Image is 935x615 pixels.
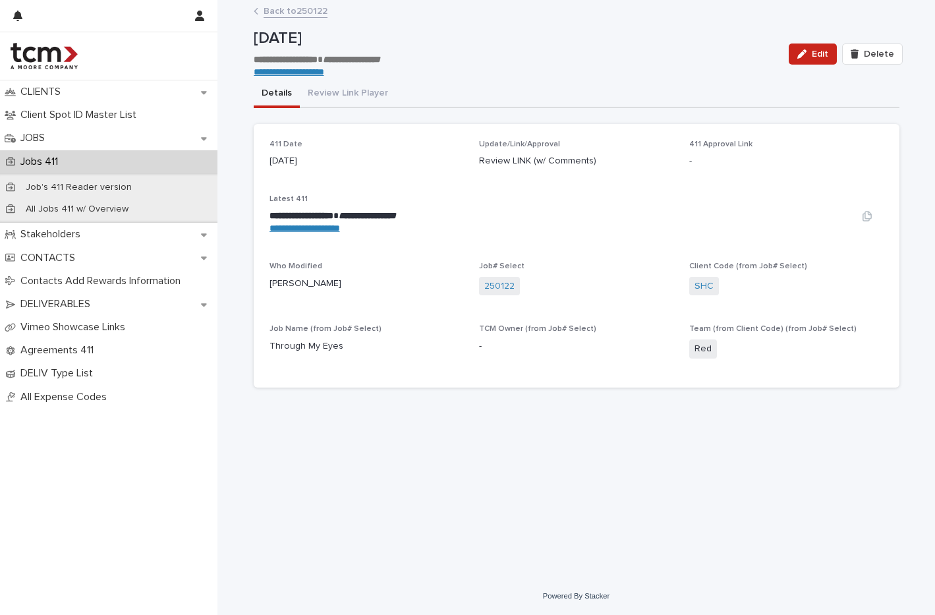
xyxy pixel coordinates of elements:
[479,154,673,168] p: Review LINK (w/ Comments)
[254,80,300,108] button: Details
[15,252,86,264] p: CONTACTS
[300,80,396,108] button: Review Link Player
[269,140,302,148] span: 411 Date
[15,228,91,241] p: Stakeholders
[689,154,884,168] p: -
[15,321,136,334] p: Vimeo Showcase Links
[812,49,828,59] span: Edit
[254,29,779,48] p: [DATE]
[269,325,382,333] span: Job Name (from Job# Select)
[15,156,69,168] p: Jobs 411
[543,592,609,600] a: Powered By Stacker
[269,154,464,168] p: [DATE]
[15,86,71,98] p: CLIENTS
[864,49,894,59] span: Delete
[689,325,857,333] span: Team (from Client Code) (from Job# Select)
[269,262,322,270] span: Who Modified
[479,339,673,353] p: -
[479,262,524,270] span: Job# Select
[689,262,807,270] span: Client Code (from Job# Select)
[15,344,104,357] p: Agreements 411
[269,277,464,291] p: [PERSON_NAME]
[15,298,101,310] p: DELIVERABLES
[15,391,117,403] p: All Expense Codes
[15,204,139,215] p: All Jobs 411 w/ Overview
[689,140,752,148] span: 411 Approval Link
[15,109,147,121] p: Client Spot ID Master List
[479,325,596,333] span: TCM Owner (from Job# Select)
[269,195,308,203] span: Latest 411
[15,182,142,193] p: Job's 411 Reader version
[694,279,714,293] a: SHC
[15,275,191,287] p: Contacts Add Rewards Information
[842,44,903,65] button: Delete
[269,339,464,353] p: Through My Eyes
[15,367,103,380] p: DELIV Type List
[789,44,837,65] button: Edit
[484,279,515,293] a: 250122
[264,3,327,18] a: Back to250122
[479,140,560,148] span: Update/Link/Approval
[689,339,717,359] span: Red
[11,43,78,69] img: 4hMmSqQkux38exxPVZHQ
[15,132,55,144] p: JOBS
